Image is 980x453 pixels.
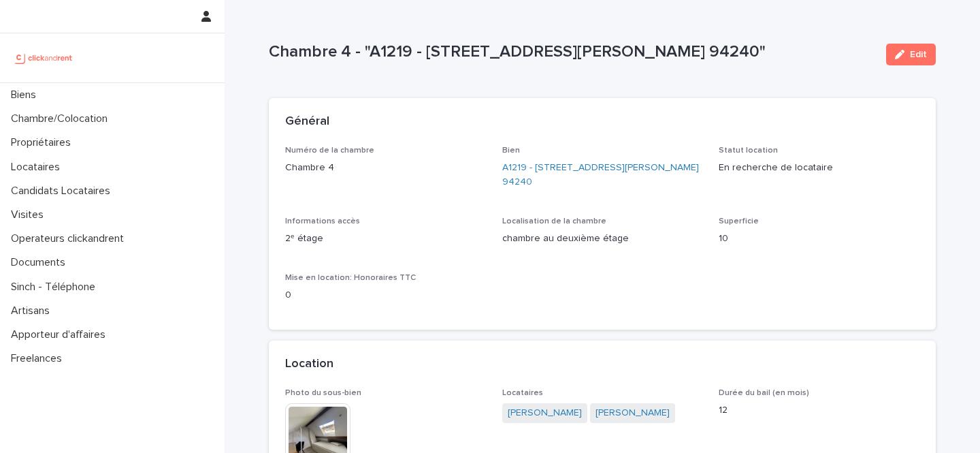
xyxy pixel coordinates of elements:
p: Locataires [5,161,71,174]
span: Edit [910,50,927,59]
a: A1219 - [STREET_ADDRESS][PERSON_NAME] 94240 [502,161,703,189]
p: 10 [719,232,919,246]
p: 12 [719,403,919,418]
p: Freelances [5,352,73,365]
span: Numéro de la chambre [285,146,374,155]
p: chambre au deuxième étage [502,232,703,246]
button: Edit [886,44,936,65]
span: Photo du sous-bien [285,389,361,397]
span: Informations accès [285,217,360,225]
span: Superficie [719,217,759,225]
span: Mise en location: Honoraires TTC [285,274,416,282]
p: En recherche de locataire [719,161,919,175]
span: Statut location [719,146,778,155]
p: 0 [285,288,486,302]
p: Apporteur d'affaires [5,328,116,341]
p: Biens [5,89,47,101]
p: Documents [5,256,76,269]
span: Durée du bail (en mois) [719,389,809,397]
p: 2ᵉ étage [285,232,486,246]
span: Localisation de la chambre [502,217,606,225]
a: [PERSON_NAME] [508,406,582,420]
p: Chambre 4 - "A1219 - [STREET_ADDRESS][PERSON_NAME] 94240" [269,42,875,62]
h2: Général [285,114,329,129]
p: Candidats Locataires [5,185,121,198]
p: Visites [5,208,54,221]
img: UCB0brd3T0yccxBKYDjQ [11,44,77,72]
span: Locataires [502,389,543,397]
p: Operateurs clickandrent [5,232,135,245]
h2: Location [285,357,333,372]
p: Artisans [5,304,61,317]
p: Sinch - Téléphone [5,281,106,294]
p: Chambre 4 [285,161,486,175]
p: Propriétaires [5,136,82,149]
p: Chambre/Colocation [5,112,118,125]
span: Bien [502,146,520,155]
a: [PERSON_NAME] [595,406,670,420]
